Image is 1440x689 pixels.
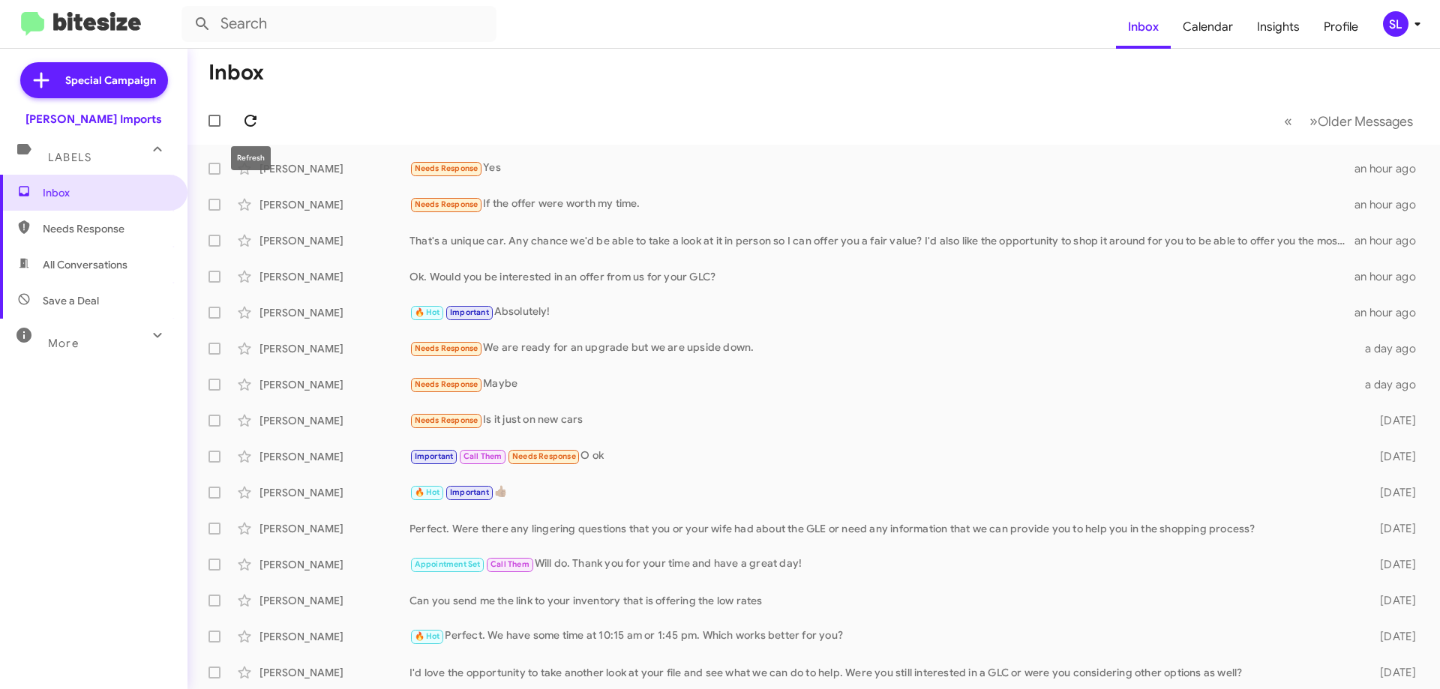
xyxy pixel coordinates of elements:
[1354,269,1428,284] div: an hour ago
[231,146,271,170] div: Refresh
[1356,449,1428,464] div: [DATE]
[1356,665,1428,680] div: [DATE]
[1300,106,1422,136] button: Next
[415,379,478,389] span: Needs Response
[450,307,489,317] span: Important
[512,451,576,461] span: Needs Response
[259,341,409,356] div: [PERSON_NAME]
[20,62,168,98] a: Special Campaign
[409,304,1354,321] div: Absolutely!
[1356,413,1428,428] div: [DATE]
[1245,5,1312,49] a: Insights
[259,413,409,428] div: [PERSON_NAME]
[415,487,440,497] span: 🔥 Hot
[43,293,99,308] span: Save a Deal
[409,412,1356,429] div: Is it just on new cars
[259,233,409,248] div: [PERSON_NAME]
[1356,557,1428,572] div: [DATE]
[181,6,496,42] input: Search
[25,112,162,127] div: [PERSON_NAME] Imports
[43,221,170,236] span: Needs Response
[415,307,440,317] span: 🔥 Hot
[409,593,1356,608] div: Can you send me the link to your inventory that is offering the low rates
[409,484,1356,501] div: 👍🏽
[1354,161,1428,176] div: an hour ago
[48,151,91,164] span: Labels
[409,160,1354,177] div: Yes
[43,257,127,272] span: All Conversations
[1356,485,1428,500] div: [DATE]
[409,521,1356,536] div: Perfect. Were there any lingering questions that you or your wife had about the GLE or need any i...
[259,449,409,464] div: [PERSON_NAME]
[490,559,529,569] span: Call Them
[1354,305,1428,320] div: an hour ago
[415,559,481,569] span: Appointment Set
[65,73,156,88] span: Special Campaign
[1116,5,1171,49] a: Inbox
[409,556,1356,573] div: Will do. Thank you for your time and have a great day!
[1356,377,1428,392] div: a day ago
[409,269,1354,284] div: Ok. Would you be interested in an offer from us for your GLC?
[1356,629,1428,644] div: [DATE]
[415,451,454,461] span: Important
[1312,5,1370,49] a: Profile
[1309,112,1318,130] span: »
[1318,113,1413,130] span: Older Messages
[259,665,409,680] div: [PERSON_NAME]
[409,628,1356,645] div: Perfect. We have some time at 10:15 am or 1:45 pm. Which works better for you?
[409,196,1354,213] div: If the offer were worth my time.
[450,487,489,497] span: Important
[415,343,478,353] span: Needs Response
[208,61,264,85] h1: Inbox
[259,557,409,572] div: [PERSON_NAME]
[1276,106,1422,136] nav: Page navigation example
[1356,341,1428,356] div: a day ago
[1354,233,1428,248] div: an hour ago
[259,197,409,212] div: [PERSON_NAME]
[1284,112,1292,130] span: «
[48,337,79,350] span: More
[415,415,478,425] span: Needs Response
[1383,11,1408,37] div: SL
[409,340,1356,357] div: We are ready for an upgrade but we are upside down.
[1275,106,1301,136] button: Previous
[415,199,478,209] span: Needs Response
[43,185,170,200] span: Inbox
[409,448,1356,465] div: O ok
[409,233,1354,248] div: That's a unique car. Any chance we'd be able to take a look at it in person so I can offer you a ...
[463,451,502,461] span: Call Them
[415,163,478,173] span: Needs Response
[259,629,409,644] div: [PERSON_NAME]
[1370,11,1423,37] button: SL
[409,665,1356,680] div: I'd love the opportunity to take another look at your file and see what we can do to help. Were y...
[259,485,409,500] div: [PERSON_NAME]
[259,161,409,176] div: [PERSON_NAME]
[1356,521,1428,536] div: [DATE]
[259,521,409,536] div: [PERSON_NAME]
[1356,593,1428,608] div: [DATE]
[1171,5,1245,49] a: Calendar
[259,593,409,608] div: [PERSON_NAME]
[1354,197,1428,212] div: an hour ago
[259,377,409,392] div: [PERSON_NAME]
[415,631,440,641] span: 🔥 Hot
[259,269,409,284] div: [PERSON_NAME]
[259,305,409,320] div: [PERSON_NAME]
[409,376,1356,393] div: Maybe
